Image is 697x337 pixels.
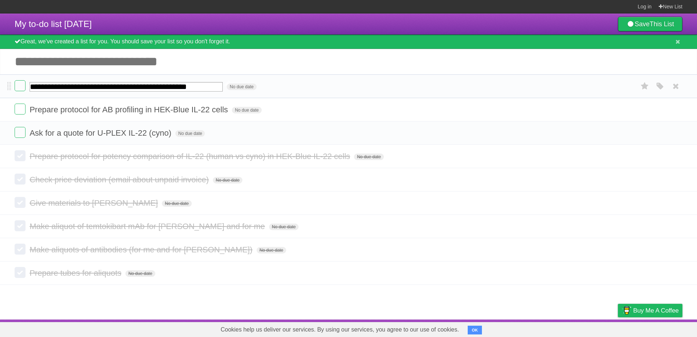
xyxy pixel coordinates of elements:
img: Buy me a coffee [622,304,631,317]
span: No due date [227,84,256,90]
a: Privacy [608,321,627,335]
span: No due date [125,270,155,277]
span: Buy me a coffee [633,304,679,317]
b: This List [650,20,674,28]
span: No due date [175,130,205,137]
span: Prepare protocol for potency comparison of IL-22 (human vs cyno) in HEK-Blue IL-22 cells [30,152,352,161]
span: Make aliquot of temtokibart mAb for [PERSON_NAME] and for me [30,222,267,231]
a: Suggest a feature [636,321,682,335]
label: Done [15,150,26,161]
span: Make aliquots of antibodies (for me and for [PERSON_NAME]) [30,245,254,254]
a: Buy me a coffee [618,304,682,317]
label: Done [15,80,26,91]
span: Give materials to [PERSON_NAME] [30,198,160,208]
span: Cookies help us deliver our services. By using our services, you agree to our use of cookies. [213,322,466,337]
span: No due date [257,247,286,253]
span: Prepare tubes for aliquots [30,268,123,278]
a: SaveThis List [618,17,682,31]
span: My to-do list [DATE] [15,19,92,29]
span: No due date [269,224,299,230]
span: No due date [354,154,383,160]
span: No due date [232,107,261,113]
label: Done [15,267,26,278]
label: Done [15,244,26,255]
button: OK [468,326,482,334]
span: No due date [162,200,191,207]
a: About [521,321,536,335]
span: Prepare protocol for AB profiling in HEK-Blue IL-22 cells [30,105,230,114]
label: Star task [638,80,652,92]
span: Check price deviation (email about unpaid invoice) [30,175,211,184]
label: Done [15,220,26,231]
a: Terms [584,321,600,335]
label: Done [15,127,26,138]
span: No due date [213,177,242,183]
label: Done [15,104,26,115]
a: Developers [545,321,575,335]
span: Ask for a quote for U-PLEX IL-22 (cyno) [30,128,173,137]
label: Done [15,174,26,185]
label: Done [15,197,26,208]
